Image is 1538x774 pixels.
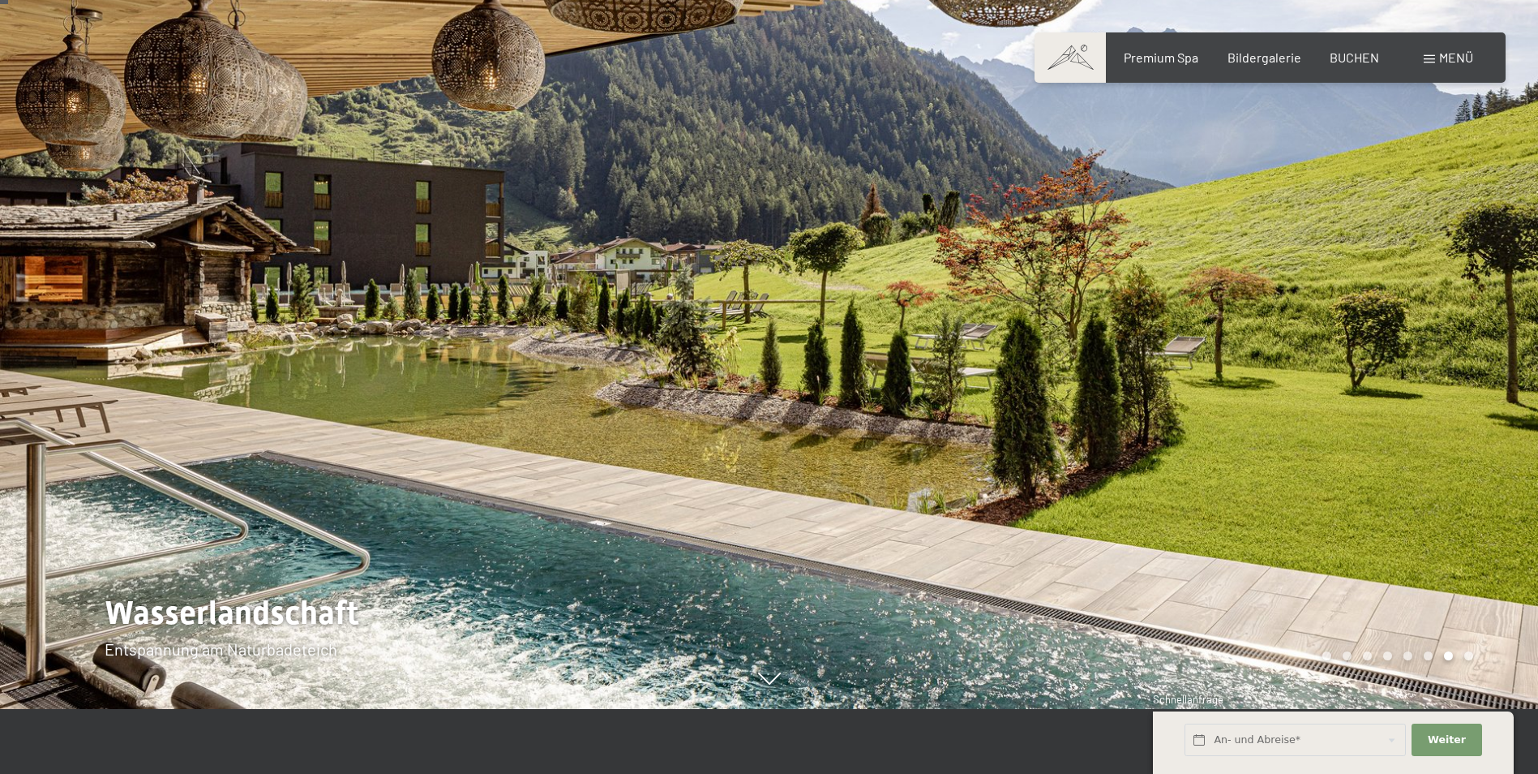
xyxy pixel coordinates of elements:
[1227,49,1301,65] a: Bildergalerie
[1428,733,1466,747] span: Weiter
[1343,651,1352,660] div: Carousel Page 2
[1464,651,1473,660] div: Carousel Page 8
[1412,724,1481,757] button: Weiter
[1153,693,1223,706] span: Schnellanfrage
[1317,651,1473,660] div: Carousel Pagination
[1403,651,1412,660] div: Carousel Page 5
[1330,49,1379,65] a: BUCHEN
[1363,651,1372,660] div: Carousel Page 3
[1444,651,1453,660] div: Carousel Page 7 (Current Slide)
[1439,49,1473,65] span: Menü
[1383,651,1392,660] div: Carousel Page 4
[1124,49,1198,65] a: Premium Spa
[1322,651,1331,660] div: Carousel Page 1
[1424,651,1433,660] div: Carousel Page 6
